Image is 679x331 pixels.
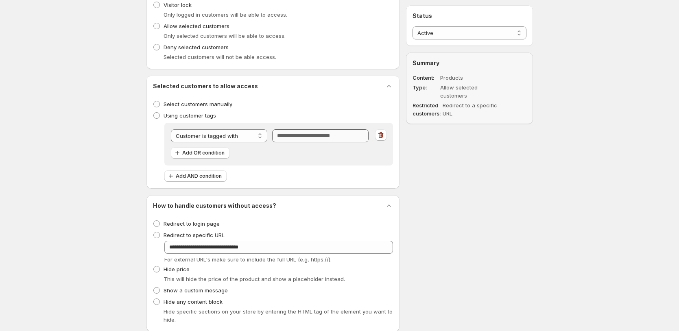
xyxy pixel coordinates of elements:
[413,83,439,100] dt: Type:
[164,256,332,263] span: For external URL's make sure to include the full URL (e.g, https://).
[164,266,190,272] span: Hide price
[164,101,232,107] span: Select customers manually
[164,287,228,294] span: Show a custom message
[164,220,220,227] span: Redirect to login page
[164,54,276,60] span: Selected customers will not be able access.
[164,23,229,29] span: Allow selected customers
[440,83,503,100] dd: Allow selected customers
[413,101,441,118] dt: Restricted customers:
[171,147,229,159] button: Add OR condition
[413,59,526,67] h2: Summary
[164,308,393,323] span: Hide specific sections on your store by entering the HTML tag of the element you want to hide.
[164,170,227,182] button: Add AND condition
[182,150,225,156] span: Add OR condition
[153,202,276,210] h2: How to handle customers without access?
[164,33,286,39] span: Only selected customers will be able to access.
[164,298,223,305] span: Hide any content block
[440,74,503,82] dd: Products
[413,12,526,20] h2: Status
[164,44,229,50] span: Deny selected customers
[164,232,225,238] span: Redirect to specific URL
[164,112,216,119] span: Using customer tags
[443,101,505,118] dd: Redirect to a specific URL
[153,82,258,90] h2: Selected customers to allow access
[164,276,345,282] span: This will hide the price of the product and show a placeholder instead.
[164,11,287,18] span: Only logged in customers will be able to access.
[176,173,222,179] span: Add AND condition
[413,74,439,82] dt: Content:
[164,2,192,8] span: Visitor lock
